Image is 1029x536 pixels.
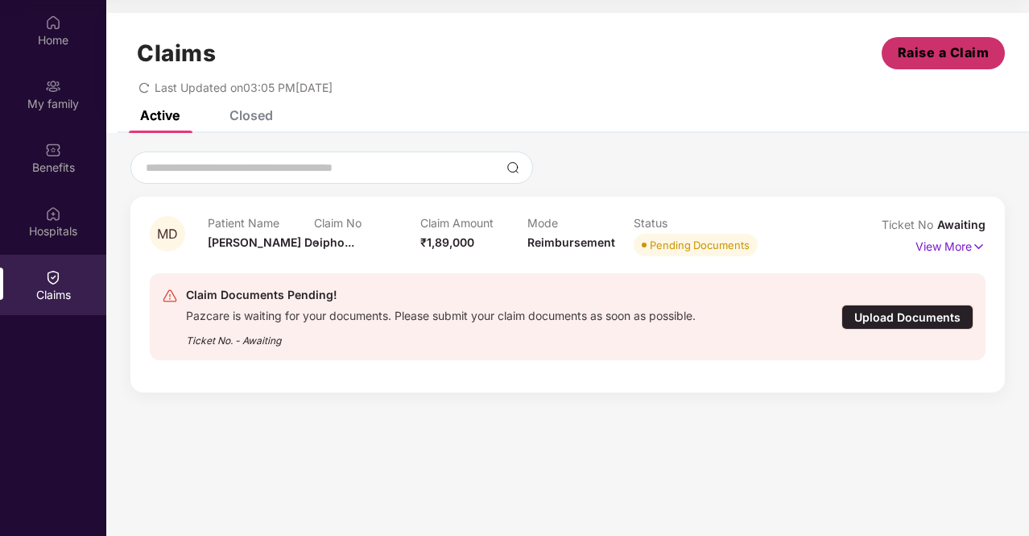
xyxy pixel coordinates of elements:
p: View More [915,234,986,256]
p: Claim No [314,216,420,230]
img: svg+xml;base64,PHN2ZyBpZD0iSG9tZSIgeG1sbnM9Imh0dHA6Ly93d3cudzMub3JnLzIwMDAvc3ZnIiB3aWR0aD0iMjAiIG... [45,15,61,31]
img: svg+xml;base64,PHN2ZyB4bWxucz0iaHR0cDovL3d3dy53My5vcmcvMjAwMC9zdmciIHdpZHRoPSIxNyIgaGVpZ2h0PSIxNy... [972,238,986,256]
span: Last Updated on 03:05 PM[DATE] [155,81,333,94]
span: Reimbursement [527,235,615,249]
img: svg+xml;base64,PHN2ZyB3aWR0aD0iMjAiIGhlaWdodD0iMjAiIHZpZXdCb3g9IjAgMCAyMCAyMCIgZmlsbD0ibm9uZSIgeG... [45,78,61,94]
p: Mode [527,216,634,230]
div: Pazcare is waiting for your documents. Please submit your claim documents as soon as possible. [186,305,696,323]
img: svg+xml;base64,PHN2ZyB4bWxucz0iaHR0cDovL3d3dy53My5vcmcvMjAwMC9zdmciIHdpZHRoPSIyNCIgaGVpZ2h0PSIyNC... [162,288,178,304]
p: Patient Name [208,216,314,230]
span: [PERSON_NAME] Doipho... [208,235,354,249]
button: Raise a Claim [882,37,1005,69]
div: Ticket No. - Awaiting [186,323,696,348]
span: - [314,235,320,249]
div: Active [140,107,180,123]
span: ₹1,89,000 [420,235,474,249]
span: Ticket No [882,218,937,231]
div: Closed [229,107,273,123]
span: Raise a Claim [898,43,990,63]
p: Status [634,216,740,230]
span: MD [157,227,178,241]
img: svg+xml;base64,PHN2ZyBpZD0iQmVuZWZpdHMiIHhtbG5zPSJodHRwOi8vd3d3LnczLm9yZy8yMDAwL3N2ZyIgd2lkdGg9Ij... [45,142,61,158]
h1: Claims [137,39,216,67]
div: Pending Documents [650,237,750,253]
div: Claim Documents Pending! [186,285,696,305]
img: svg+xml;base64,PHN2ZyBpZD0iQ2xhaW0iIHhtbG5zPSJodHRwOi8vd3d3LnczLm9yZy8yMDAwL3N2ZyIgd2lkdGg9IjIwIi... [45,269,61,285]
p: Claim Amount [420,216,527,230]
span: redo [138,81,150,94]
span: Awaiting [937,218,986,231]
div: Upload Documents [841,305,973,330]
img: svg+xml;base64,PHN2ZyBpZD0iU2VhcmNoLTMyeDMyIiB4bWxucz0iaHR0cDovL3d3dy53My5vcmcvMjAwMC9zdmciIHdpZH... [506,161,519,174]
img: svg+xml;base64,PHN2ZyBpZD0iSG9zcGl0YWxzIiB4bWxucz0iaHR0cDovL3d3dy53My5vcmcvMjAwMC9zdmciIHdpZHRoPS... [45,206,61,222]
